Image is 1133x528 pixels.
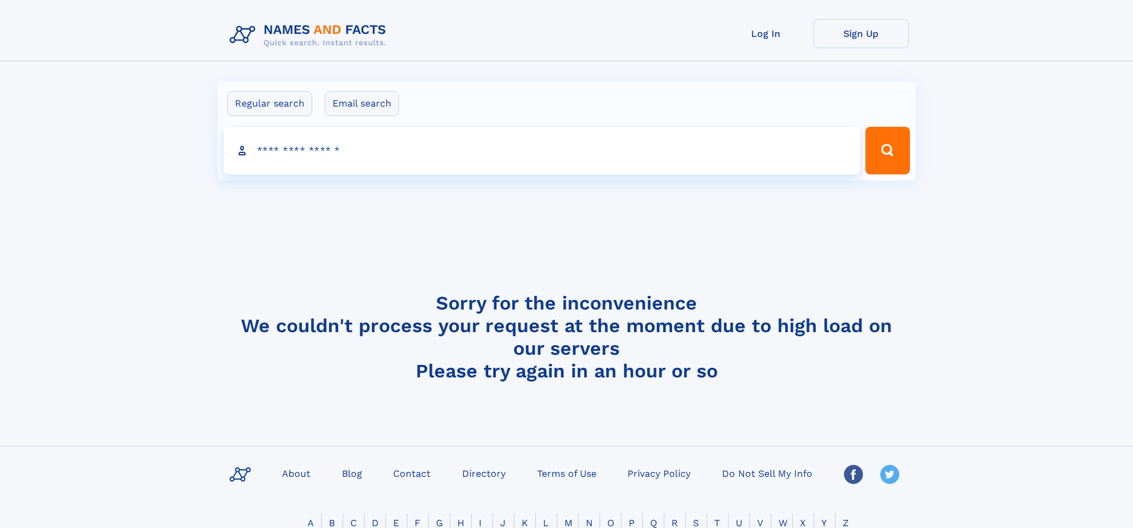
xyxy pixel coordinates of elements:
img: Facebook [844,465,863,484]
img: Twitter [880,465,899,484]
a: Terms of Use [532,464,601,482]
img: Logo Names and Facts [225,19,396,51]
label: Regular search [227,91,312,116]
a: Do Not Sell My Info [717,464,817,482]
a: About [277,464,315,482]
a: Log In [718,19,814,48]
h4: Sorry for the inconvenience We couldn't process your request at the moment due to high load on ou... [225,292,909,382]
input: search input [224,127,861,174]
a: Contact [388,464,435,482]
a: Privacy Policy [623,464,695,482]
button: Search Button [865,127,909,174]
a: Directory [457,464,510,482]
a: Blog [337,464,367,482]
a: Sign Up [814,19,909,48]
label: Email search [325,91,399,116]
